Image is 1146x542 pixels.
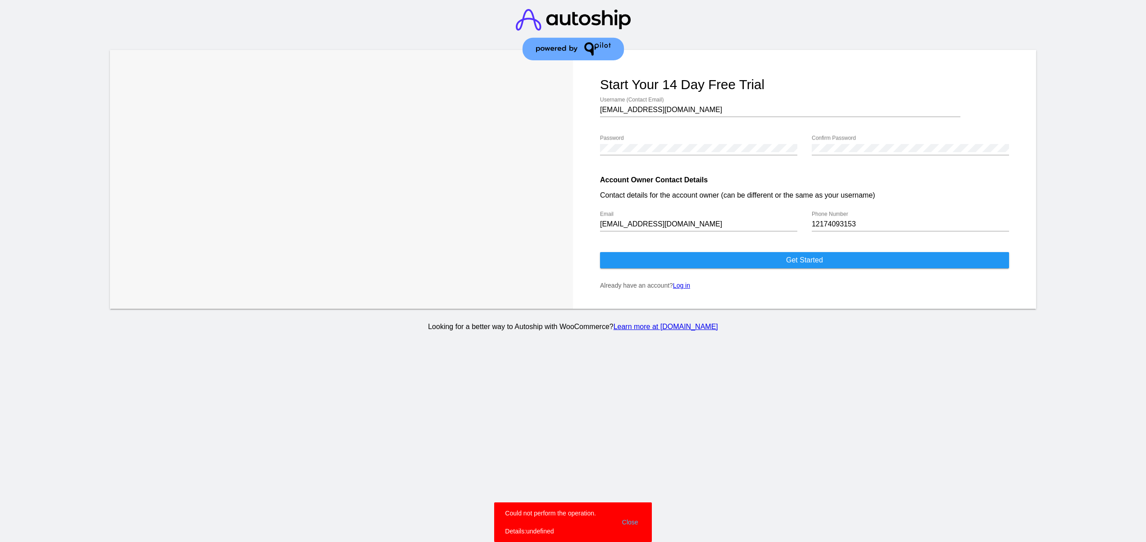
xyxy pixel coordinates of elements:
button: Get started [600,252,1009,268]
p: Looking for a better way to Autoship with WooCommerce? [109,323,1038,331]
span: Get started [786,256,823,264]
p: Contact details for the account owner (can be different or the same as your username) [600,191,1009,199]
input: Phone Number [812,220,1009,228]
simple-snack-bar: Could not perform the operation. Details:undefined [505,509,641,536]
a: Learn more at [DOMAIN_NAME] [614,323,718,330]
p: Already have an account? [600,282,1009,289]
input: Email [600,220,797,228]
a: Log in [673,282,690,289]
button: Close [619,509,641,536]
input: Username (Contact Email) [600,106,960,114]
h1: Start your 14 day free trial [600,77,1009,92]
strong: Account Owner Contact Details [600,176,708,184]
